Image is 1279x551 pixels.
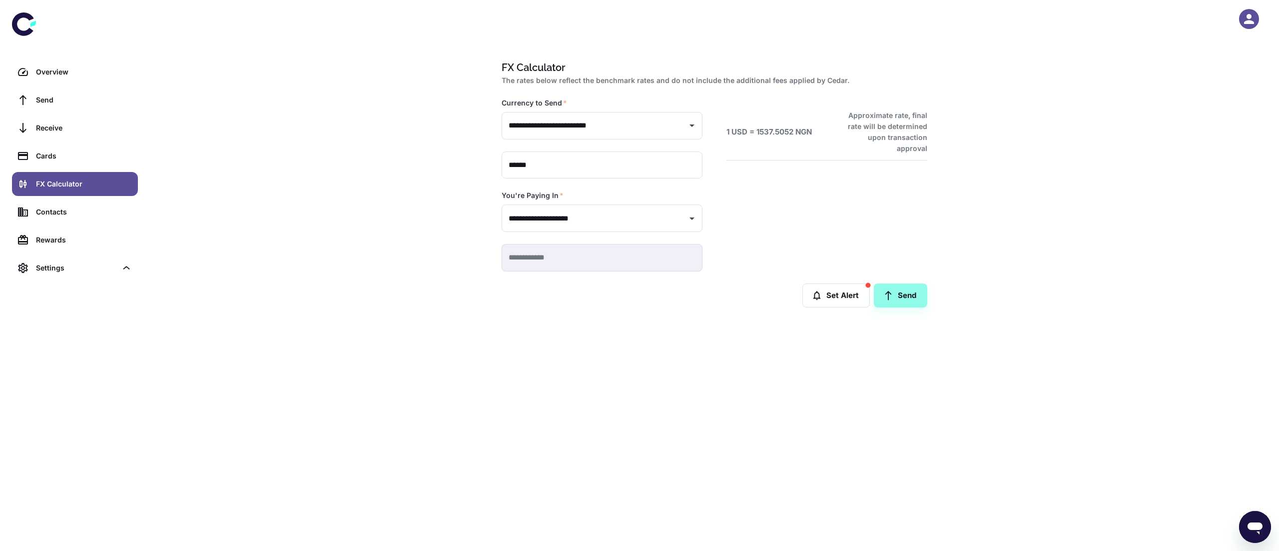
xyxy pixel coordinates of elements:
[502,60,923,75] h1: FX Calculator
[36,206,132,217] div: Contacts
[802,283,870,307] button: Set Alert
[1239,511,1271,543] iframe: Button to launch messaging window
[12,256,138,280] div: Settings
[837,110,927,154] h6: Approximate rate, final rate will be determined upon transaction approval
[36,150,132,161] div: Cards
[12,60,138,84] a: Overview
[685,211,699,225] button: Open
[874,283,927,307] a: Send
[36,122,132,133] div: Receive
[502,98,567,108] label: Currency to Send
[12,228,138,252] a: Rewards
[685,118,699,132] button: Open
[726,126,812,138] h6: 1 USD = 1537.5052 NGN
[36,66,132,77] div: Overview
[12,172,138,196] a: FX Calculator
[502,190,564,200] label: You're Paying In
[12,116,138,140] a: Receive
[12,144,138,168] a: Cards
[36,94,132,105] div: Send
[12,88,138,112] a: Send
[36,178,132,189] div: FX Calculator
[12,200,138,224] a: Contacts
[36,234,132,245] div: Rewards
[36,262,117,273] div: Settings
